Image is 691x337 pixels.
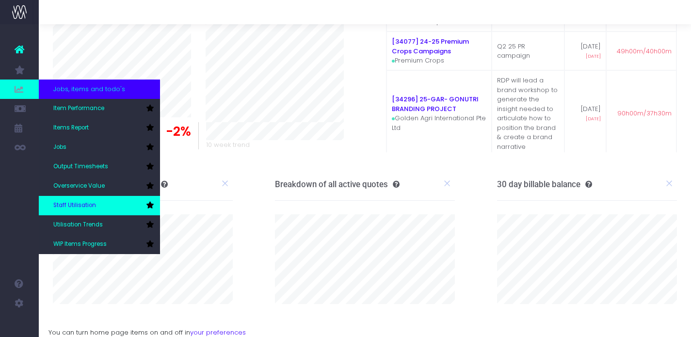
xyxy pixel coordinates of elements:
span: Item Performance [53,104,104,113]
td: [DATE] [564,32,606,70]
span: Staff Utilisation [53,201,96,210]
a: Item Performance [39,99,160,118]
span: 10 week trend [206,140,250,150]
span: Jobs [53,143,66,152]
span: Overservice Value [53,182,105,191]
span: [DATE] [586,115,601,122]
a: [34296] 25-GAR- GONUTRI BRANDING PROJECT [392,95,479,113]
a: Utilisation Trends [39,215,160,235]
td: Premium Crops [386,32,492,70]
img: images/default_profile_image.png [12,318,27,332]
a: [34077] 24-25 Premium Crops Campaigns [392,37,469,56]
span: Jobs, items and todo's [53,84,125,94]
a: Staff Utilisation [39,196,160,215]
span: 49h00m/40h00m [617,47,672,56]
span: Output Timesheets [53,162,108,171]
td: RDP will lead a brand workshop to generate the insight needed to articulate how to position the b... [492,70,564,157]
a: Overservice Value [39,177,160,196]
h3: Breakdown of all active quotes [275,179,400,189]
a: Jobs [39,138,160,157]
span: -2% [166,122,191,141]
span: 90h00m/37h30m [617,109,672,118]
td: Q2 25 PR campaign [492,32,564,70]
a: your preferences [190,328,246,337]
span: [DATE] [586,53,601,60]
span: Utilisation Trends [53,221,103,229]
span: WIP Items Progress [53,240,107,249]
a: Output Timesheets [39,157,160,177]
a: WIP Items Progress [39,235,160,254]
td: Golden Agri International Pte Ltd [386,70,492,157]
span: Items Report [53,124,89,132]
h3: 30 day billable balance [497,179,592,189]
td: [DATE] [564,70,606,157]
a: Items Report [39,118,160,138]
